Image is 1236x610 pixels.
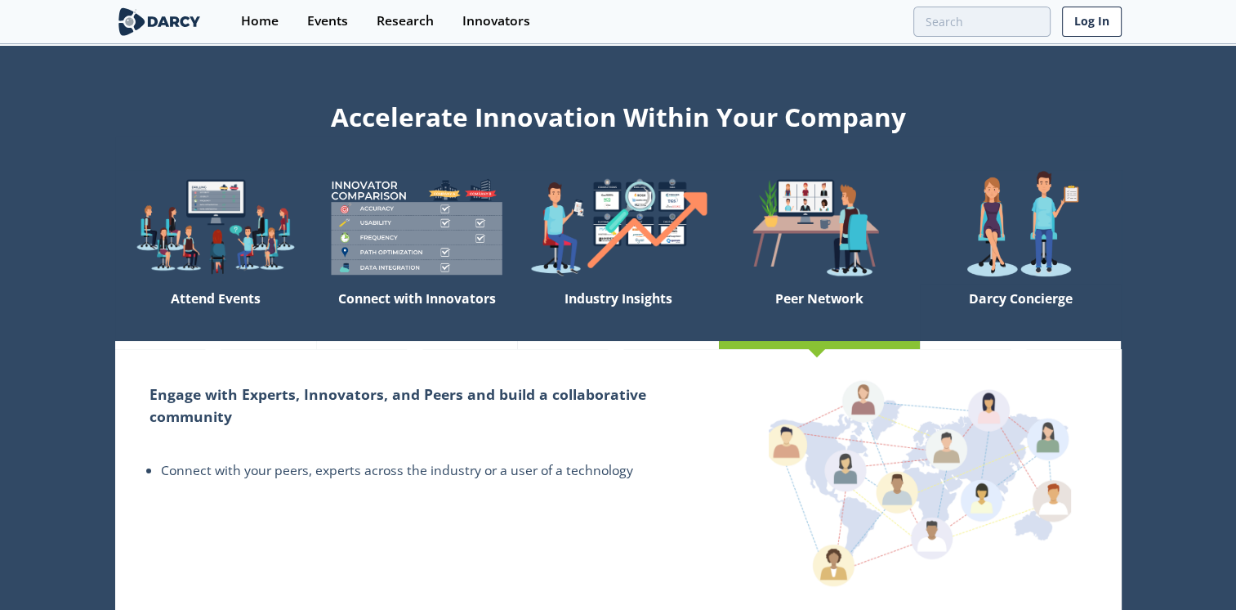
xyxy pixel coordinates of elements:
div: Connect with Innovators [316,284,517,341]
div: Home [241,15,279,28]
div: Attend Events [115,284,316,341]
img: welcome-compare-1b687586299da8f117b7ac84fd957760.png [316,170,517,284]
div: Peer Network [719,284,920,341]
div: Events [307,15,348,28]
img: welcome-find-a12191a34a96034fcac36f4ff4d37733.png [517,170,718,284]
div: Industry Insights [517,284,718,341]
div: Darcy Concierge [920,284,1121,341]
h2: Engage with Experts, Innovators, and Peers and build a collaborative community [149,383,685,427]
li: Connect with your peers, experts across the industry or a user of a technology [161,461,685,481]
img: peer-network-4b24cf0a691af4c61cae572e598c8d44.png [769,378,1071,586]
a: Log In [1062,7,1122,37]
img: welcome-concierge-wide-20dccca83e9cbdbb601deee24fb8df72.png [920,170,1121,284]
input: Advanced Search [913,7,1051,37]
img: welcome-explore-560578ff38cea7c86bcfe544b5e45342.png [115,170,316,284]
div: Accelerate Innovation Within Your Company [115,92,1122,136]
div: Research [377,15,434,28]
img: welcome-attend-b816887fc24c32c29d1763c6e0ddb6e6.png [719,170,920,284]
img: logo-wide.svg [115,7,204,36]
div: Innovators [462,15,530,28]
